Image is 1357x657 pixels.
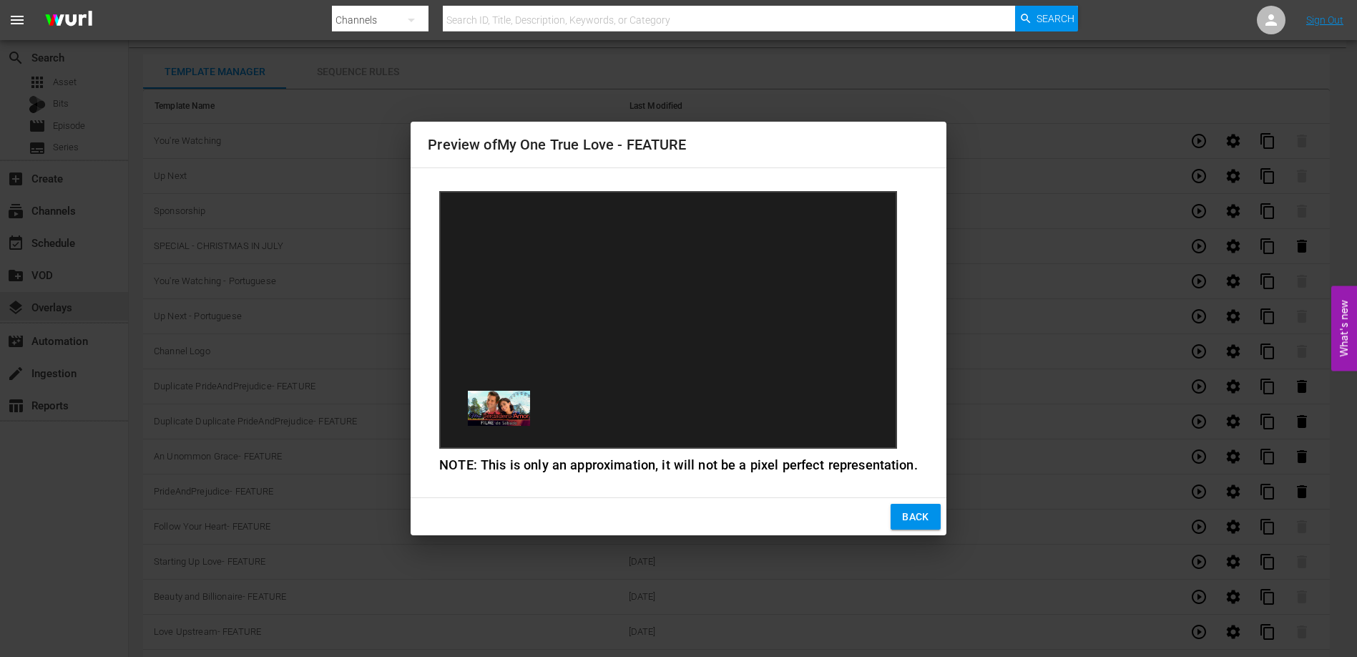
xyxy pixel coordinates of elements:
[428,133,929,156] h2: Preview of My One True Love - FEATURE
[1306,14,1343,26] a: Sign Out
[439,456,918,474] div: NOTE: This is only an approximation, it will not be a pixel perfect representation.
[9,11,26,29] span: menu
[891,504,941,530] button: Back
[468,391,530,426] img: 1042-sponsor-logo-30510_v1.jpg
[1037,6,1074,31] span: Search
[902,508,929,526] span: Back
[34,4,103,37] img: ans4CAIJ8jUAAAAAAAAAAAAAAAAAAAAAAAAgQb4GAAAAAAAAAAAAAAAAAAAAAAAAJMjXAAAAAAAAAAAAAAAAAAAAAAAAgAT5G...
[1331,286,1357,371] button: Open Feedback Widget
